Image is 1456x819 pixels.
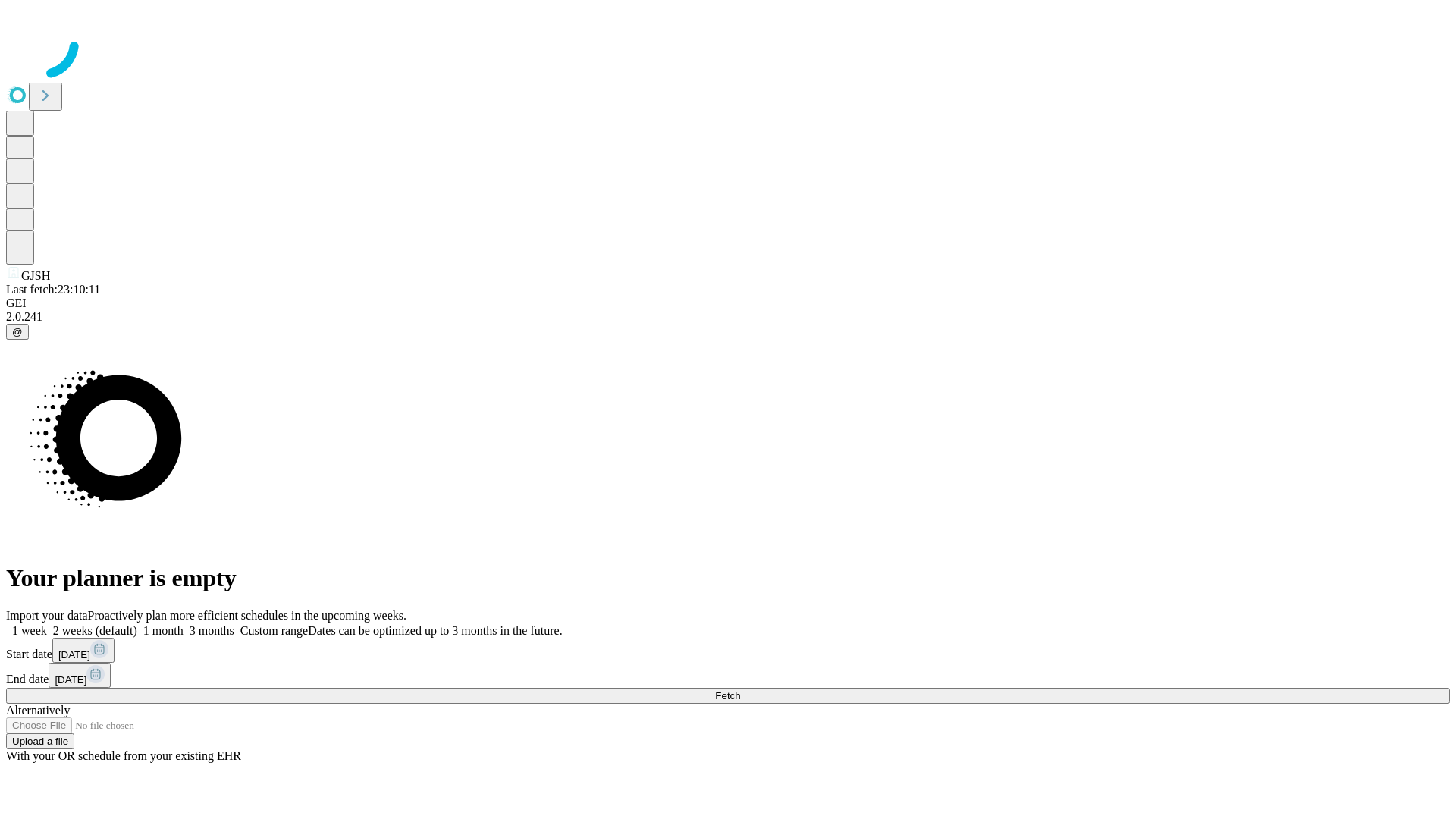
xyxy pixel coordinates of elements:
[6,310,1450,324] div: 2.0.241
[55,674,86,686] span: [DATE]
[6,609,88,622] span: Import your data
[6,688,1450,704] button: Fetch
[52,638,115,663] button: [DATE]
[58,649,90,661] span: [DATE]
[6,297,1450,310] div: GEI
[12,326,23,337] span: @
[21,269,50,282] span: GJSH
[6,283,100,296] span: Last fetch: 23:10:11
[88,609,406,622] span: Proactively plan more efficient schedules in the upcoming weeks.
[6,638,1450,663] div: Start date
[6,733,74,749] button: Upload a file
[49,663,111,688] button: [DATE]
[308,624,562,637] span: Dates can be optimized up to 3 months in the future.
[240,624,308,637] span: Custom range
[53,624,137,637] span: 2 weeks (default)
[12,624,47,637] span: 1 week
[6,749,241,762] span: With your OR schedule from your existing EHR
[143,624,184,637] span: 1 month
[715,690,740,701] span: Fetch
[6,564,1450,592] h1: Your planner is empty
[190,624,234,637] span: 3 months
[6,663,1450,688] div: End date
[6,704,70,717] span: Alternatively
[6,324,29,340] button: @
